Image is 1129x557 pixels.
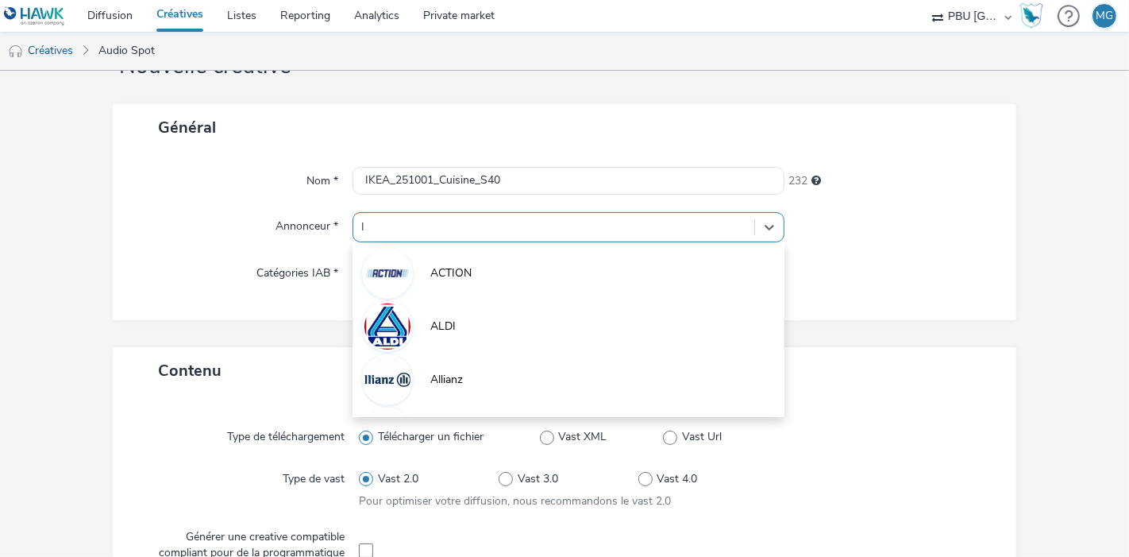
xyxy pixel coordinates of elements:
img: ASSURANCE PREVENTION [364,410,410,456]
label: Annonceur * [269,212,345,234]
span: 232 [788,173,807,189]
img: Allianz [364,357,410,403]
img: ALDI [364,303,410,351]
span: Vast 4.0 [657,471,698,487]
span: Allianz [430,372,463,388]
a: Audio Spot [91,32,163,70]
span: Général [158,117,216,138]
label: Type de vast [276,465,351,487]
label: Catégories IAB * [250,259,345,281]
span: Vast 2.0 [378,471,418,487]
span: ACTION [430,265,472,281]
img: ACTION [364,250,410,296]
img: audio [8,44,24,60]
span: ALDI [430,319,456,335]
div: MG [1096,4,1113,28]
a: Hawk Academy [1019,3,1050,29]
span: Contenu [158,360,222,381]
img: Hawk Academy [1019,3,1043,29]
input: Nom [353,167,784,195]
span: Vast XML [558,429,607,445]
div: 255 caractères maximum [811,173,821,189]
span: Télécharger un fichier [378,429,484,445]
span: Vast Url [682,429,722,445]
img: undefined Logo [4,6,65,26]
span: Vast 3.0 [518,471,558,487]
label: Type de téléchargement [221,423,351,445]
label: Nom * [300,167,345,189]
span: Pour optimiser votre diffusion, nous recommandons le vast 2.0 [359,493,671,509]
